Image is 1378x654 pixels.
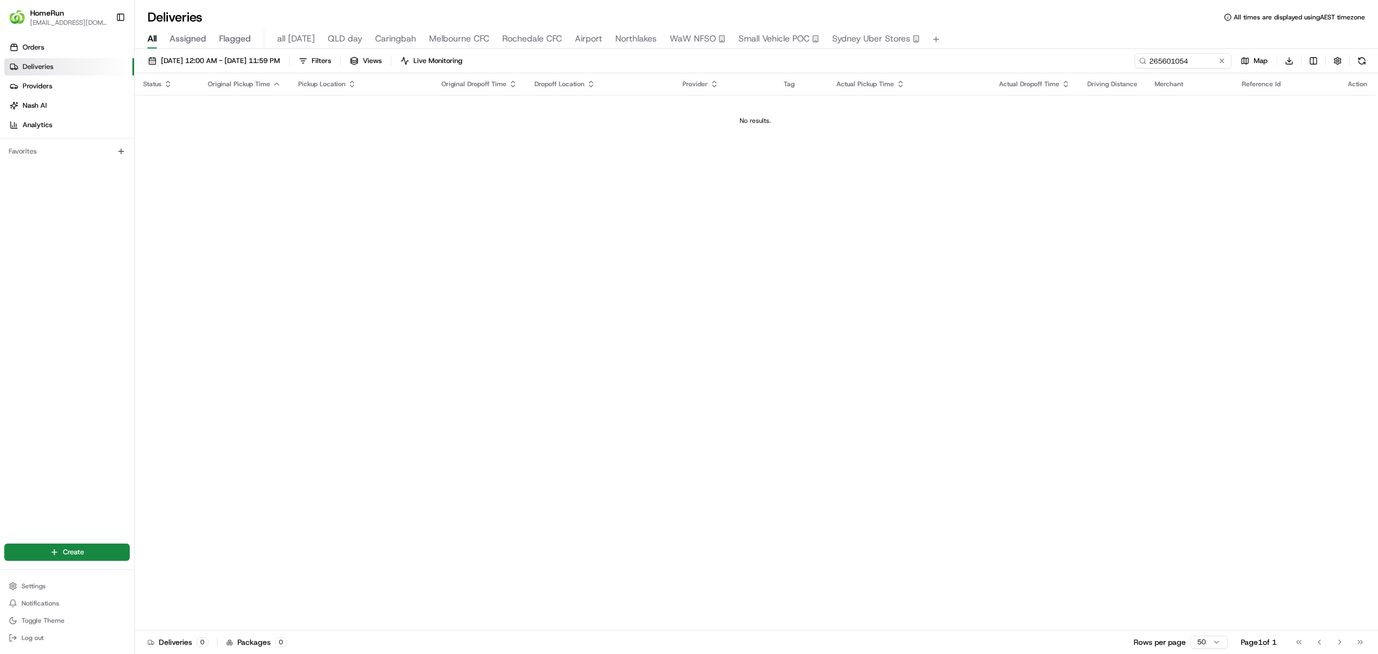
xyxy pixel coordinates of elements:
span: QLD day [328,32,362,45]
span: Original Dropoff Time [441,80,507,88]
button: Create [4,544,130,561]
button: Toggle Theme [4,613,130,628]
span: Nash AI [23,101,47,110]
div: Deliveries [147,637,208,648]
button: Notifications [4,596,130,611]
div: No results. [139,116,1372,125]
div: Favorites [4,143,130,160]
button: HomeRunHomeRun[EMAIL_ADDRESS][DOMAIN_NAME] [4,4,111,30]
button: Refresh [1354,53,1369,68]
p: Rows per page [1134,637,1186,648]
span: Analytics [23,120,52,130]
span: Provider [683,80,708,88]
span: Reference Id [1242,80,1281,88]
span: Orders [23,43,44,52]
span: Northlakes [615,32,657,45]
img: HomeRun [9,9,26,26]
span: Pickup Location [298,80,346,88]
input: Type to search [1135,53,1232,68]
span: Tag [784,80,795,88]
div: 0 [196,637,208,647]
span: Map [1254,56,1268,66]
span: Rochedale CFC [502,32,562,45]
div: Action [1348,80,1367,88]
button: Map [1236,53,1272,68]
a: Deliveries [4,58,134,75]
span: Deliveries [23,62,53,72]
span: Sydney Uber Stores [832,32,910,45]
span: Flagged [219,32,251,45]
a: Providers [4,78,134,95]
span: Dropoff Location [535,80,585,88]
span: Views [363,56,382,66]
button: [EMAIL_ADDRESS][DOMAIN_NAME] [30,18,107,27]
span: Settings [22,582,46,590]
span: WaW NFSO [670,32,716,45]
span: Providers [23,81,52,91]
span: Status [143,80,161,88]
span: Assigned [170,32,206,45]
span: Original Pickup Time [208,80,270,88]
h1: Deliveries [147,9,202,26]
button: Log out [4,630,130,645]
span: [DATE] 12:00 AM - [DATE] 11:59 PM [161,56,280,66]
button: Live Monitoring [396,53,467,68]
span: All [147,32,157,45]
span: Log out [22,634,44,642]
span: all [DATE] [277,32,315,45]
span: All times are displayed using AEST timezone [1234,13,1365,22]
button: [DATE] 12:00 AM - [DATE] 11:59 PM [143,53,285,68]
span: Live Monitoring [413,56,462,66]
button: Settings [4,579,130,594]
span: Merchant [1155,80,1183,88]
div: 0 [275,637,287,647]
span: Small Vehicle POC [739,32,810,45]
span: Toggle Theme [22,616,65,625]
div: Page 1 of 1 [1241,637,1277,648]
button: Filters [294,53,336,68]
a: Analytics [4,116,134,134]
span: Filters [312,56,331,66]
span: Melbourne CFC [429,32,489,45]
div: Packages [226,637,287,648]
span: Notifications [22,599,59,608]
span: Caringbah [375,32,416,45]
button: Views [345,53,386,68]
a: Orders [4,39,134,56]
button: HomeRun [30,8,64,18]
span: Create [63,547,84,557]
span: Driving Distance [1087,80,1137,88]
span: Actual Pickup Time [836,80,894,88]
a: Nash AI [4,97,134,114]
span: Actual Dropoff Time [999,80,1059,88]
span: Airport [575,32,602,45]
